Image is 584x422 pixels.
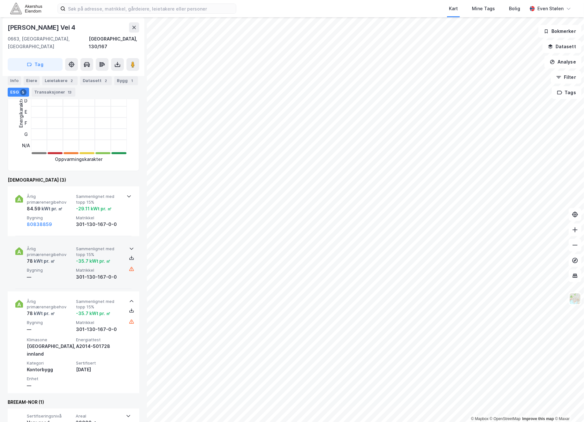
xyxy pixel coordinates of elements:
[20,89,27,95] div: 5
[8,76,21,85] div: Info
[76,273,123,281] div: 301-130-167-0-0
[33,310,55,317] div: kWt pr. ㎡
[27,205,63,213] div: 84.59
[129,77,135,84] div: 1
[27,366,73,373] div: Kontorbygg
[65,4,236,13] input: Søk på adresse, matrikkel, gårdeiere, leietakere eller personer
[552,86,581,99] button: Tags
[114,76,138,85] div: Bygg
[76,194,123,205] span: Sammenlignet med topp 15%
[27,268,73,273] span: Bygning
[76,320,123,325] span: Matrikkel
[471,417,489,421] a: Mapbox
[76,221,123,228] div: 301-130-167-0-0
[27,337,73,343] span: Klimasone
[569,293,581,305] img: Z
[544,56,581,68] button: Analyse
[76,205,112,213] div: -29.11 kWt pr. ㎡
[27,299,73,310] span: Årlig primærenergibehov
[552,391,584,422] iframe: Chat Widget
[41,205,63,213] div: kWt pr. ㎡
[22,117,30,129] div: F
[509,5,520,12] div: Bolig
[27,194,73,205] span: Årlig primærenergibehov
[537,5,564,12] div: Even Stølen
[22,129,30,140] div: G
[76,337,123,343] span: Energiattest
[17,96,25,128] div: Energikarakter
[472,5,495,12] div: Mine Tags
[27,360,73,366] span: Kategori
[551,71,581,84] button: Filter
[103,77,109,84] div: 2
[22,140,30,151] div: N/A
[27,343,73,358] div: [GEOGRAPHIC_DATA], innland
[542,40,581,53] button: Datasett
[76,343,123,350] div: A2014-501728
[27,221,52,228] button: 80838859
[69,77,75,84] div: 2
[76,413,122,419] span: Areal
[66,89,73,95] div: 13
[10,3,42,14] img: akershus-eiendom-logo.9091f326c980b4bce74ccdd9f866810c.svg
[27,376,73,381] span: Enhet
[76,246,123,257] span: Sammenlignet med topp 15%
[8,58,63,71] button: Tag
[32,87,75,96] div: Transaksjoner
[27,215,73,221] span: Bygning
[27,320,73,325] span: Bygning
[8,398,139,406] div: BREEAM-NOR (1)
[490,417,521,421] a: OpenStreetMap
[76,215,123,221] span: Matrikkel
[27,257,55,265] div: 78
[76,310,110,317] div: -35.7 kWt pr. ㎡
[449,5,458,12] div: Kart
[27,310,55,317] div: 78
[76,366,123,373] div: [DATE]
[55,155,103,163] div: Oppvarmingskarakter
[552,391,584,422] div: Kontrollprogram for chat
[8,87,29,96] div: ESG
[76,299,123,310] span: Sammenlignet med topp 15%
[538,25,581,38] button: Bokmerker
[27,382,73,389] div: —
[76,268,123,273] span: Matrikkel
[89,35,139,50] div: [GEOGRAPHIC_DATA], 130/167
[33,257,55,265] div: kWt pr. ㎡
[80,76,112,85] div: Datasett
[22,95,30,106] div: D
[8,22,77,33] div: [PERSON_NAME] Vei 4
[76,360,123,366] span: Sertifisert
[76,257,110,265] div: -35.7 kWt pr. ㎡
[27,326,73,333] div: —
[22,106,30,117] div: E
[27,273,73,281] div: —
[27,246,73,257] span: Årlig primærenergibehov
[8,176,139,184] div: [DEMOGRAPHIC_DATA] (3)
[8,35,89,50] div: 0663, [GEOGRAPHIC_DATA], [GEOGRAPHIC_DATA]
[24,76,40,85] div: Eiere
[42,76,78,85] div: Leietakere
[76,326,123,333] div: 301-130-167-0-0
[27,413,73,419] span: Sertifiseringsnivå
[522,417,554,421] a: Improve this map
